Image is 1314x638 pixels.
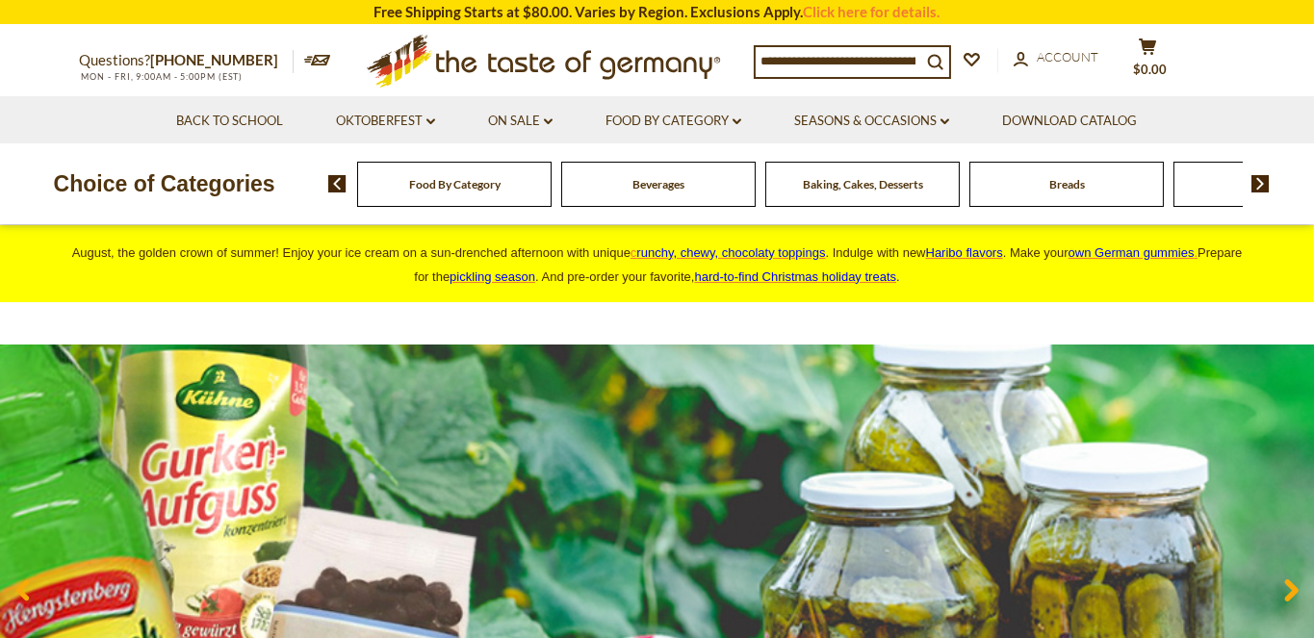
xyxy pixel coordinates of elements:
a: Account [1014,47,1099,68]
a: Food By Category [605,111,741,132]
a: pickling season [450,269,535,284]
a: crunchy, chewy, chocolaty toppings [631,245,826,260]
a: On Sale [488,111,553,132]
a: Breads [1049,177,1085,191]
a: [PHONE_NUMBER] [151,51,279,68]
a: Beverages [632,177,684,191]
a: Back to School [176,111,283,132]
a: Download Catalog [1002,111,1137,132]
a: own German gummies. [1069,245,1198,260]
span: Account [1038,49,1099,64]
span: August, the golden crown of summer! Enjoy your ice cream on a sun-drenched afternoon with unique ... [72,245,1243,284]
span: . [695,269,900,284]
span: $0.00 [1133,62,1167,77]
img: next arrow [1251,175,1270,192]
p: Questions? [80,48,294,73]
span: MON - FRI, 9:00AM - 5:00PM (EST) [80,71,244,82]
a: hard-to-find Christmas holiday treats [695,269,897,284]
a: Baking, Cakes, Desserts [803,177,923,191]
a: Click here for details. [804,3,940,20]
button: $0.00 [1120,38,1177,86]
a: Haribo flavors [926,245,1003,260]
span: own German gummies [1069,245,1195,260]
a: Food By Category [409,177,501,191]
span: runchy, chewy, chocolaty toppings [636,245,825,260]
img: previous arrow [328,175,347,192]
a: Oktoberfest [336,111,435,132]
a: Seasons & Occasions [794,111,949,132]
